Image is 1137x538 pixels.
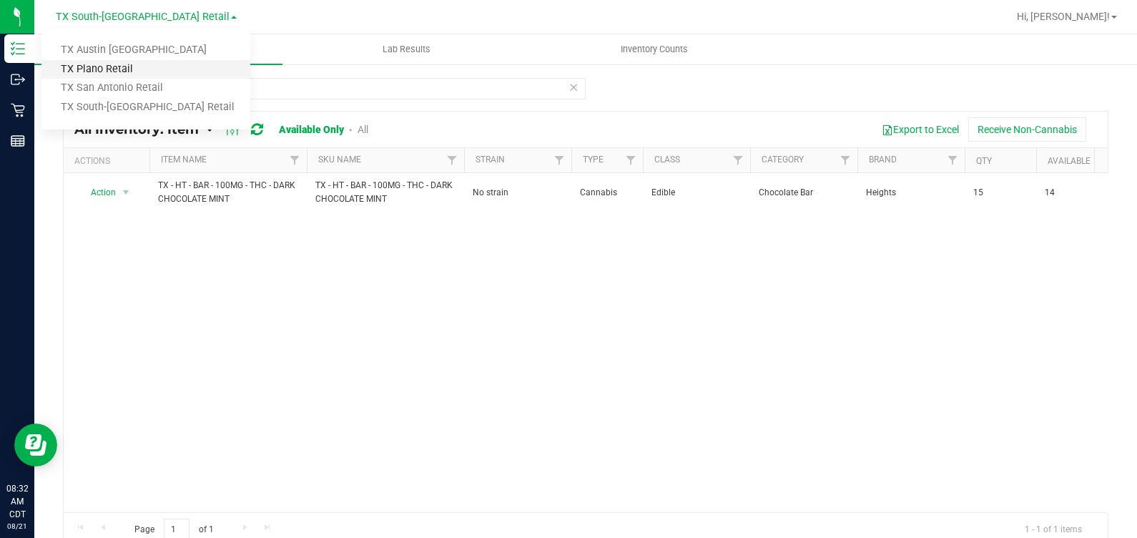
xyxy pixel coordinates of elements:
[580,186,634,200] span: Cannabis
[34,43,282,56] span: Inventory
[161,155,207,165] a: Item Name
[531,34,779,64] a: Inventory Counts
[548,148,571,172] a: Filter
[158,179,298,206] span: TX - HT - BAR - 100MG - THC - DARK CHOCOLATE MINT
[34,34,282,64] a: Inventory
[651,186,742,200] span: Edible
[973,186,1028,200] span: 15
[473,186,563,200] span: No strain
[41,60,250,79] a: TX Plano Retail
[6,521,28,532] p: 08/21
[11,103,25,117] inline-svg: Retail
[11,72,25,87] inline-svg: Outbound
[727,148,750,172] a: Filter
[1017,11,1110,22] span: Hi, [PERSON_NAME]!
[872,117,968,142] button: Export to Excel
[1045,186,1099,200] span: 14
[363,43,450,56] span: Lab Results
[476,155,505,165] a: Strain
[279,124,344,135] a: Available Only
[941,148,965,172] a: Filter
[968,117,1086,142] button: Receive Non-Cannabis
[41,41,250,60] a: TX Austin [GEOGRAPHIC_DATA]
[283,148,307,172] a: Filter
[568,78,579,97] span: Clear
[866,186,956,200] span: Heights
[14,424,57,466] iframe: Resource center
[869,155,897,165] a: Brand
[440,148,464,172] a: Filter
[11,134,25,148] inline-svg: Reports
[834,148,857,172] a: Filter
[318,155,361,165] a: SKU Name
[6,482,28,521] p: 08:32 AM CDT
[759,186,849,200] span: Chocolate Bar
[41,98,250,117] a: TX South-[GEOGRAPHIC_DATA] Retail
[117,182,135,202] span: select
[358,124,368,135] a: All
[654,155,680,165] a: Class
[63,78,586,99] input: Search Item Name, Retail Display Name, SKU, Part Number...
[56,11,230,23] span: TX South-[GEOGRAPHIC_DATA] Retail
[976,156,992,166] a: Qty
[315,179,456,206] span: TX - HT - BAR - 100MG - THC - DARK CHOCOLATE MINT
[11,41,25,56] inline-svg: Inventory
[78,182,117,202] span: Action
[74,156,144,166] div: Actions
[583,155,604,165] a: Type
[601,43,707,56] span: Inventory Counts
[1048,156,1091,166] a: Available
[282,34,531,64] a: Lab Results
[41,79,250,98] a: TX San Antonio Retail
[762,155,804,165] a: Category
[619,148,643,172] a: Filter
